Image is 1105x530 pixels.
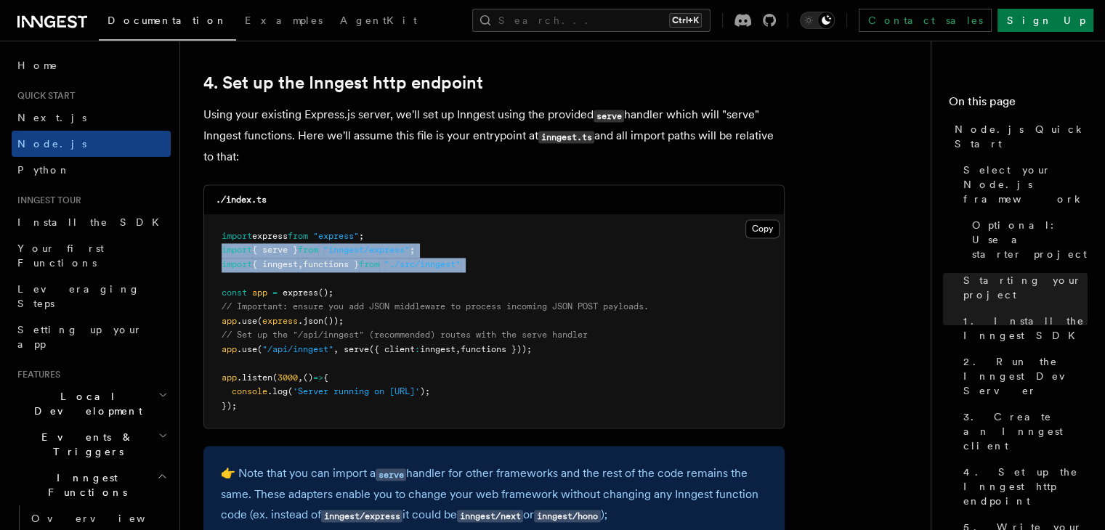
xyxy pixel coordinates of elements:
span: express [262,316,298,326]
button: Search...Ctrl+K [472,9,711,32]
span: => [313,372,323,383]
span: ; [359,231,364,241]
a: Node.js Quick Start [949,116,1088,157]
code: serve [376,468,406,481]
span: ( [257,316,262,326]
span: Local Development [12,389,158,418]
span: // Set up the "/api/inngest" (recommended) routes with the serve handler [222,330,588,340]
span: }); [222,401,237,411]
span: Optional: Use a starter project [972,218,1088,261]
span: Events & Triggers [12,430,158,459]
button: Local Development [12,383,171,424]
span: express [283,288,318,298]
span: app [222,372,237,383]
code: inngest.ts [538,131,594,143]
code: serve [594,110,624,122]
span: ); [420,386,430,396]
code: inngest/next [457,510,523,522]
span: Install the SDK [17,216,168,228]
a: Install the SDK [12,209,171,235]
span: Inngest Functions [12,470,157,500]
span: Node.js [17,138,86,150]
span: ( [257,344,262,354]
span: .listen [237,372,272,383]
span: from [298,245,318,255]
span: , [333,344,339,354]
span: ( [272,372,278,383]
span: , [456,344,461,354]
span: 'Server running on [URL]' [293,386,420,396]
a: Examples [236,4,331,39]
span: Leveraging Steps [17,283,140,309]
span: : [415,344,420,354]
a: Optional: Use a starter project [966,212,1088,267]
span: = [272,288,278,298]
span: inngest [420,344,456,354]
button: Toggle dark mode [800,12,835,29]
span: ({ client [369,344,415,354]
span: from [359,259,379,269]
a: 1. Install the Inngest SDK [958,308,1088,348]
span: 1. Install the Inngest SDK [963,314,1088,343]
span: 3. Create an Inngest client [963,409,1088,453]
span: (); [318,288,333,298]
span: Features [12,369,60,380]
span: .json [298,316,323,326]
a: Python [12,157,171,183]
button: Inngest Functions [12,465,171,505]
span: "inngest/express" [323,245,410,255]
span: Python [17,164,70,176]
span: { serve } [252,245,298,255]
p: 👉 Note that you can import a handler for other frameworks and the rest of the code remains the sa... [221,463,767,526]
span: import [222,259,252,269]
span: Your first Functions [17,242,104,269]
span: Node.js Quick Start [955,122,1088,151]
span: "./src/inngest" [384,259,461,269]
span: ()); [323,316,344,326]
button: Events & Triggers [12,424,171,465]
span: Inngest tour [12,195,81,206]
span: ( [288,386,293,396]
span: serve [344,344,369,354]
a: 2. Run the Inngest Dev Server [958,348,1088,404]
span: 4. Set up the Inngest http endpoint [963,465,1088,508]
span: 3000 [278,372,298,383]
span: { inngest [252,259,298,269]
span: Starting your project [963,273,1088,302]
span: .log [267,386,288,396]
span: Documentation [108,15,227,26]
a: Leveraging Steps [12,276,171,317]
span: , [298,372,303,383]
span: // Important: ensure you add JSON middleware to process incoming JSON POST payloads. [222,301,649,311]
span: app [222,344,237,354]
span: 2. Run the Inngest Dev Server [963,354,1088,398]
span: Select your Node.js framework [963,163,1088,206]
a: AgentKit [331,4,426,39]
span: ; [410,245,415,255]
span: import [222,231,252,241]
span: const [222,288,247,298]
code: inngest/express [321,510,402,522]
span: Next.js [17,112,86,123]
a: 4. Set up the Inngest http endpoint [958,459,1088,514]
span: import [222,245,252,255]
span: Home [17,58,58,73]
a: 3. Create an Inngest client [958,404,1088,459]
span: .use [237,344,257,354]
span: app [222,316,237,326]
a: Documentation [99,4,236,41]
span: Quick start [12,90,75,102]
a: Select your Node.js framework [958,157,1088,212]
h4: On this page [949,93,1088,116]
span: { [323,372,328,383]
kbd: Ctrl+K [669,13,702,28]
a: Sign Up [997,9,1093,32]
a: Home [12,52,171,78]
span: express [252,231,288,241]
span: functions } [303,259,359,269]
span: from [288,231,308,241]
button: Copy [745,219,780,238]
span: Examples [245,15,323,26]
span: Overview [31,513,181,524]
span: () [303,372,313,383]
